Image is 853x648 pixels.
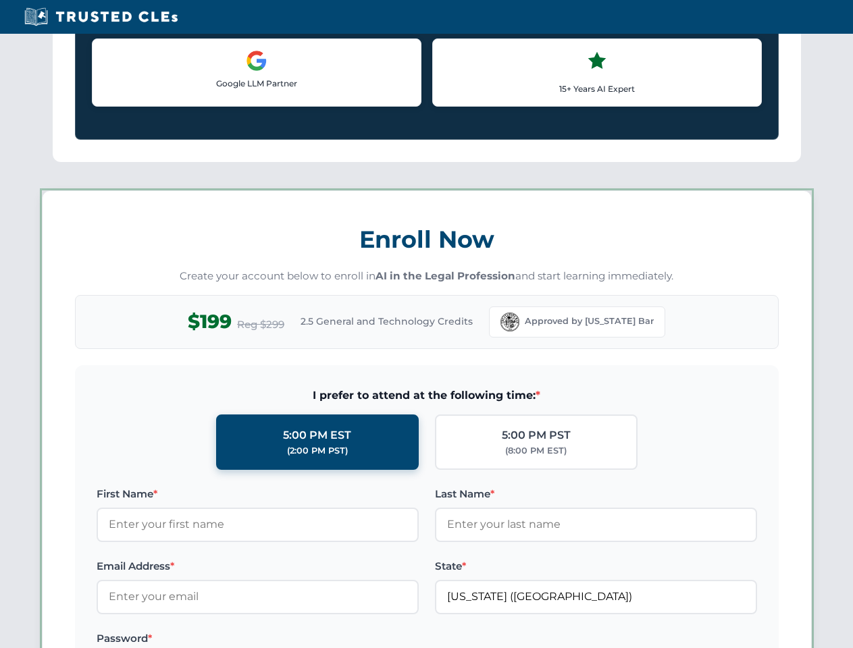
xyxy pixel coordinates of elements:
strong: AI in the Legal Profession [376,269,515,282]
p: 15+ Years AI Expert [444,82,750,95]
div: 5:00 PM PST [502,427,571,444]
input: Enter your last name [435,508,757,541]
img: Florida Bar [500,313,519,331]
span: I prefer to attend at the following time: [97,387,757,404]
span: Approved by [US_STATE] Bar [525,315,654,328]
label: First Name [97,486,419,502]
div: (2:00 PM PST) [287,444,348,458]
label: Password [97,630,419,647]
span: Reg $299 [237,317,284,333]
label: Email Address [97,558,419,574]
input: Florida (FL) [435,580,757,614]
h3: Enroll Now [75,218,779,261]
label: Last Name [435,486,757,502]
input: Enter your email [97,580,419,614]
input: Enter your first name [97,508,419,541]
p: Google LLM Partner [103,77,410,90]
span: $199 [188,306,232,337]
p: Create your account below to enroll in and start learning immediately. [75,269,779,284]
img: Google [246,50,267,72]
label: State [435,558,757,574]
span: 2.5 General and Technology Credits [301,314,473,329]
img: Trusted CLEs [20,7,182,27]
div: (8:00 PM EST) [505,444,567,458]
div: 5:00 PM EST [283,427,351,444]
